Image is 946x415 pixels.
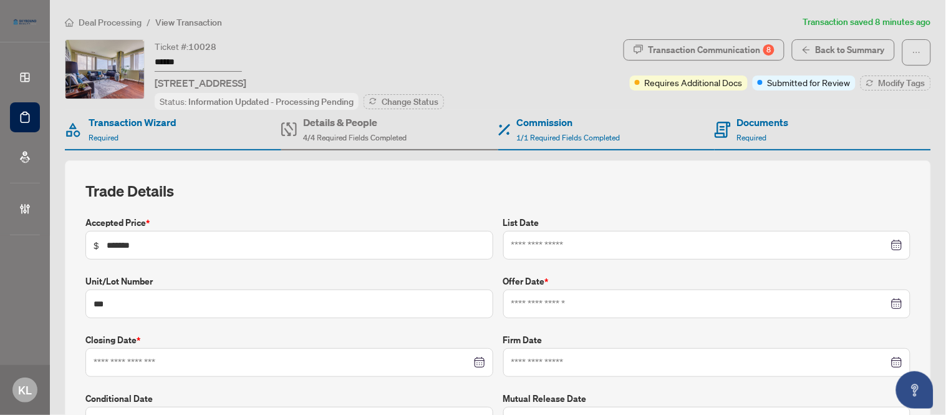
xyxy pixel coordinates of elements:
[737,133,767,142] span: Required
[188,41,216,52] span: 10028
[737,115,789,130] h4: Documents
[10,16,40,28] img: logo
[792,39,895,61] button: Back to Summary
[89,133,118,142] span: Required
[18,381,32,399] span: KL
[65,40,144,99] img: IMG-C12300809_1.jpg
[896,371,934,409] button: Open asap
[503,216,911,230] label: List Date
[364,94,444,109] button: Change Status
[94,238,99,252] span: $
[517,115,620,130] h4: Commission
[768,76,851,89] span: Submitted for Review
[816,40,885,60] span: Back to Summary
[85,181,910,201] h2: Trade Details
[188,96,354,107] span: Information Updated - Processing Pending
[155,39,216,54] div: Ticket #:
[89,115,176,130] h4: Transaction Wizard
[649,40,775,60] div: Transaction Communication
[85,392,493,406] label: Conditional Date
[503,275,911,288] label: Offer Date
[382,97,438,106] span: Change Status
[503,333,911,347] label: Firm Date
[65,18,74,27] span: home
[802,46,811,54] span: arrow-left
[879,79,925,87] span: Modify Tags
[645,76,743,89] span: Requires Additional Docs
[624,39,784,61] button: Transaction Communication8
[155,93,359,110] div: Status:
[85,275,493,288] label: Unit/Lot Number
[79,17,142,28] span: Deal Processing
[155,76,246,90] span: [STREET_ADDRESS]
[503,392,911,406] label: Mutual Release Date
[147,15,150,29] li: /
[85,333,493,347] label: Closing Date
[303,133,407,142] span: 4/4 Required Fields Completed
[155,17,222,28] span: View Transaction
[517,133,620,142] span: 1/1 Required Fields Completed
[861,76,931,90] button: Modify Tags
[803,15,931,29] article: Transaction saved 8 minutes ago
[303,115,407,130] h4: Details & People
[763,44,775,56] div: 8
[85,216,493,230] label: Accepted Price
[912,48,921,57] span: ellipsis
